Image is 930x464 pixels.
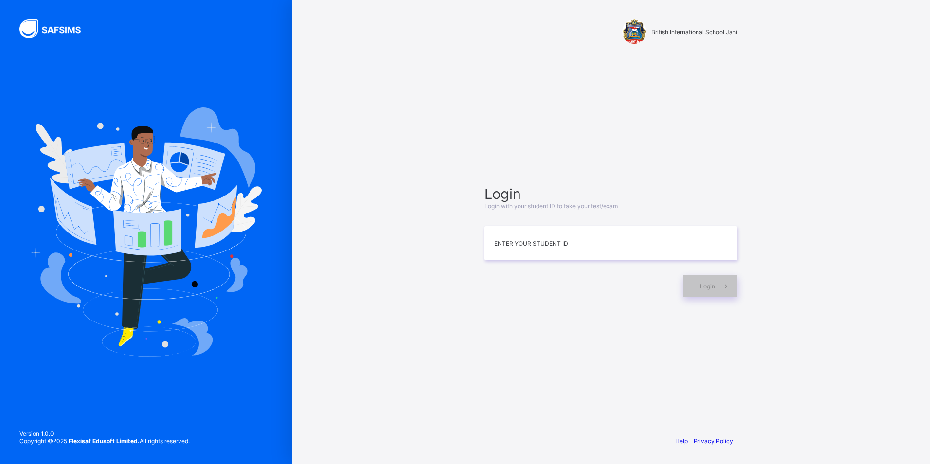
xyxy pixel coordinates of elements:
img: SAFSIMS Logo [19,19,92,38]
img: Hero Image [30,107,262,357]
span: Login [484,185,737,202]
a: Help [675,437,688,445]
span: Login with your student ID to take your test/exam [484,202,618,210]
a: Privacy Policy [694,437,733,445]
span: British International School Jahi [651,28,737,36]
span: Version 1.0.0 [19,430,190,437]
strong: Flexisaf Edusoft Limited. [69,437,140,445]
span: Login [700,283,715,290]
span: Copyright © 2025 All rights reserved. [19,437,190,445]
